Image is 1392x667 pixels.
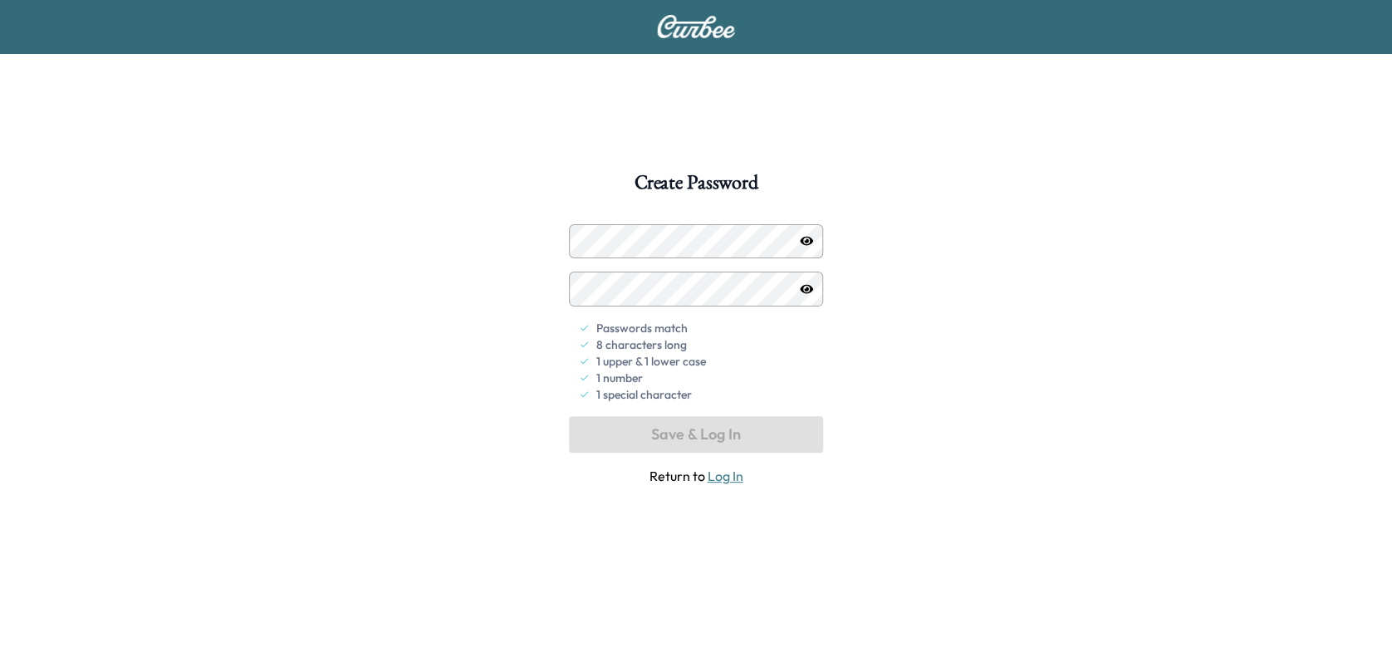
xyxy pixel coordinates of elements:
[596,320,688,336] span: Passwords match
[596,353,706,370] span: 1 upper & 1 lower case
[596,386,692,403] span: 1 special character
[596,370,643,386] span: 1 number
[656,15,736,38] img: Curbee Logo
[708,468,743,484] a: Log In
[596,336,687,353] span: 8 characters long
[569,466,823,486] span: Return to
[635,173,757,201] h1: Create Password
